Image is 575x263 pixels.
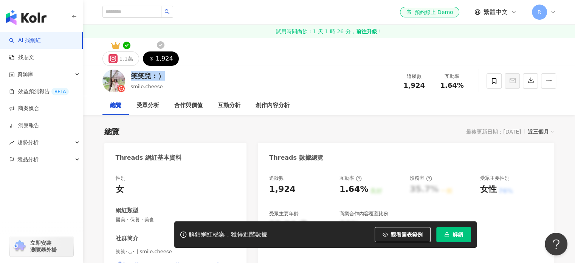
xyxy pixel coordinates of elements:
[17,66,33,83] span: 資源庫
[116,207,138,215] div: 網紅類型
[453,232,463,238] span: 解鎖
[102,70,125,92] img: KOL Avatar
[256,101,290,110] div: 創作內容分析
[400,7,459,17] a: 預約線上 Demo
[538,8,541,16] span: R
[400,73,429,80] div: 追蹤數
[269,175,284,182] div: 追蹤數
[17,151,39,168] span: 競品分析
[9,122,39,129] a: 洞察報告
[143,51,179,66] button: 1,924
[440,82,463,89] span: 1.64%
[339,210,389,217] div: 商業合作內容覆蓋比例
[17,134,39,151] span: 趨勢分析
[110,101,121,110] div: 總覽
[9,88,69,95] a: 效益預測報告BETA
[436,227,471,242] button: 解鎖
[116,175,126,182] div: 性別
[218,101,240,110] div: 互動分析
[480,184,497,195] div: 女性
[131,84,163,89] span: smile.cheese
[119,53,133,64] div: 1.1萬
[116,154,181,162] div: Threads 網紅基本資料
[131,71,165,81] div: 笑笑兒：）
[116,216,236,223] span: 醫美 · 保養 · 美食
[12,240,27,252] img: chrome extension
[339,184,368,195] div: 1.64%
[83,25,575,38] a: 試用時間尚餘：1 天 1 時 26 分，前往升級！
[269,184,296,195] div: 1,924
[466,129,521,135] div: 最後更新日期：[DATE]
[9,140,14,145] span: rise
[9,54,34,61] a: 找貼文
[403,81,425,89] span: 1,924
[480,175,510,182] div: 受眾主要性別
[9,37,41,44] a: searchAI 找網紅
[410,175,432,182] div: 漲粉率
[6,10,46,25] img: logo
[269,154,323,162] div: Threads 數據總覽
[484,8,508,16] span: 繁體中文
[102,51,139,66] button: 1.1萬
[269,210,299,217] div: 受眾主要年齡
[9,105,39,112] a: 商案媒合
[339,175,362,182] div: 互動率
[10,236,73,257] a: chrome extension立即安裝 瀏覽器外掛
[30,240,57,253] span: 立即安裝 瀏覽器外掛
[391,232,423,238] span: 觀看圖表範例
[104,126,119,137] div: 總覽
[164,9,170,14] span: search
[189,231,267,239] div: 解鎖網紅檔案，獲得進階數據
[528,127,554,137] div: 近三個月
[406,8,453,16] div: 預約線上 Demo
[438,73,467,80] div: 互動率
[156,53,173,64] div: 1,924
[116,248,236,255] span: 笑笑･◡･ | smile.cheese
[116,184,124,195] div: 女
[356,28,377,35] strong: 前往升級
[174,101,203,110] div: 合作與價值
[136,101,159,110] div: 受眾分析
[375,227,431,242] button: 觀看圖表範例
